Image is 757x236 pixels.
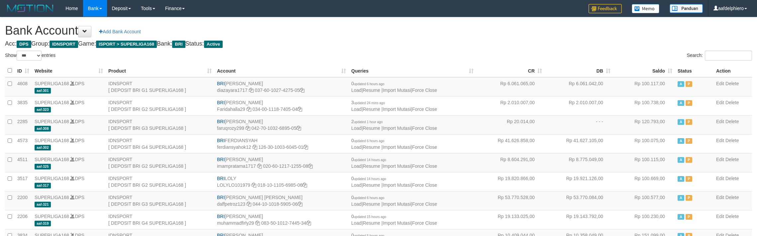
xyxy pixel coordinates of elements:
td: DPS [32,172,106,191]
a: Resume [363,220,380,226]
td: DPS [32,115,106,134]
th: ID: activate to sort column ascending [15,64,32,77]
a: Load [351,125,362,131]
td: Rp 100.230,00 [613,210,675,229]
span: updated 24 mins ago [354,101,385,105]
td: [PERSON_NAME] 034-00-1118-7405-04 [214,96,349,115]
span: 0 [351,81,384,86]
span: | | | [351,157,437,169]
span: Active [204,41,223,48]
a: Delete [725,157,739,162]
a: Copy 020601217125508 to clipboard [308,163,313,169]
a: SUPERLIGA168 [35,119,69,124]
a: Load [351,163,362,169]
a: Edit [716,119,724,124]
a: Edit [716,195,724,200]
span: Paused [686,195,692,201]
td: 4511 [15,153,32,172]
a: Edit [716,81,724,86]
a: Load [351,220,362,226]
a: Force Close [412,182,437,188]
span: 3 [351,100,385,105]
span: 0 [351,157,386,162]
a: Import Mutasi [382,144,411,150]
img: Feedback.jpg [589,4,622,13]
td: DPS [32,153,106,172]
td: Rp 19.143.792,00 [545,210,613,229]
span: BRI [172,41,185,48]
td: 2206 [15,210,32,229]
span: Paused [686,81,692,87]
span: BRI [217,195,225,200]
a: Copy imampratama1717 to clipboard [257,163,262,169]
a: Import Mutasi [382,182,411,188]
a: Import Mutasi [382,88,411,93]
a: Delete [725,81,739,86]
a: SUPERLIGA168 [35,176,69,181]
span: aaf-308 [35,126,51,131]
td: Rp 19.820.866,00 [476,172,545,191]
span: updated 1 hour ago [354,120,383,124]
span: aaf-325 [35,164,51,169]
span: IDNSPORT [50,41,78,48]
a: Edit [716,157,724,162]
span: BRI [217,100,225,105]
a: SUPERLIGA168 [35,100,69,105]
td: DPS [32,77,106,97]
a: Force Close [412,125,437,131]
span: Active [678,157,684,163]
a: Resume [363,125,380,131]
span: | | | [351,119,437,131]
a: Resume [363,88,380,93]
span: BRI [217,214,225,219]
td: Rp 19.133.025,00 [476,210,545,229]
a: Force Close [412,88,437,93]
span: BRI [217,176,225,181]
a: SUPERLIGA168 [35,195,69,200]
span: updated 6 hours ago [354,82,384,86]
a: Resume [363,144,380,150]
a: Import Mutasi [382,201,411,207]
img: Button%20Memo.svg [632,4,660,13]
td: DPS [32,210,106,229]
span: updated 6 hours ago [354,196,384,200]
span: Active [678,81,684,87]
td: [PERSON_NAME] 037-60-1027-4275-05 [214,77,349,97]
span: | | | [351,100,437,112]
span: aaf-323 [35,107,51,113]
td: Rp 100.577,00 [613,191,675,210]
td: Rp 100.669,00 [613,172,675,191]
span: Paused [686,100,692,106]
a: ferdiansyahok12 [217,144,251,150]
td: Rp 8.604.291,00 [476,153,545,172]
th: Account: activate to sort column ascending [214,64,349,77]
span: ISPORT > SUPERLIGA168 [96,41,157,48]
h1: Bank Account [5,24,752,37]
a: Delete [725,176,739,181]
a: Load [351,144,362,150]
span: Active [678,214,684,220]
td: Rp 100.075,00 [613,134,675,153]
td: Rp 100.738,00 [613,96,675,115]
span: 0 [351,195,384,200]
a: Resume [363,107,380,112]
th: Saldo: activate to sort column ascending [613,64,675,77]
a: Force Close [412,144,437,150]
th: Website: activate to sort column ascending [32,64,106,77]
a: Copy 034001118740504 to clipboard [297,107,302,112]
span: Paused [686,119,692,125]
td: IDNSPORT [ DEPOSIT BRI G1 SUPERLIGA168 ] [106,77,214,97]
td: Rp 2.010.007,00 [545,96,613,115]
td: 4573 [15,134,32,153]
a: Copy 044101018590506 to clipboard [298,201,302,207]
th: Status [675,64,713,77]
a: Delete [725,138,739,143]
td: Rp 120.793,00 [613,115,675,134]
a: Edit [716,138,724,143]
span: Paused [686,214,692,220]
span: DPS [17,41,31,48]
span: | | | [351,138,437,150]
a: SUPERLIGA168 [35,157,69,162]
span: Paused [686,176,692,182]
td: Rp 100.115,00 [613,153,675,172]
